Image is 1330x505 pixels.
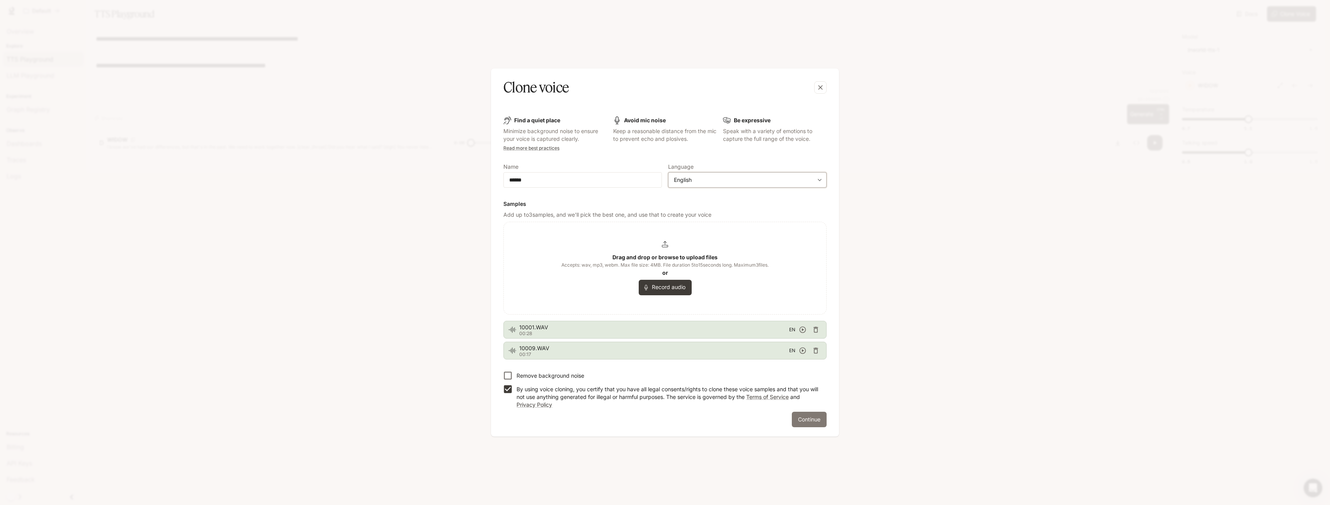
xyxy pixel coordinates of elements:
a: Privacy Policy [517,401,552,408]
span: EN [789,326,795,334]
a: Terms of Service [746,394,789,400]
h5: Clone voice [503,78,569,97]
button: Continue [792,412,827,427]
span: EN [789,347,795,354]
span: 10001.WAV [519,324,789,331]
p: Remove background noise [517,372,584,380]
b: or [662,269,668,276]
p: Add up to 3 samples, and we'll pick the best one, and use that to create your voice [503,211,827,219]
p: Minimize background noise to ensure your voice is captured clearly. [503,127,607,143]
b: Drag and drop or browse to upload files [612,254,718,260]
div: English [674,176,814,184]
button: Record audio [639,280,692,295]
p: Name [503,164,518,169]
p: Speak with a variety of emotions to capture the full range of the voice. [723,127,827,143]
b: Be expressive [734,117,771,123]
p: By using voice cloning, you certify that you have all legal consents/rights to clone these voice ... [517,385,820,409]
span: 10009.WAV [519,344,789,352]
h6: Samples [503,200,827,208]
b: Avoid mic noise [624,117,666,123]
b: Find a quiet place [514,117,560,123]
a: Read more best practices [503,145,559,151]
p: Keep a reasonable distance from the mic to prevent echo and plosives. [613,127,717,143]
p: 00:17 [519,352,789,357]
span: Accepts: wav, mp3, webm. Max file size: 4MB. File duration 5 to 15 seconds long. Maximum 3 files. [561,261,769,269]
p: 00:28 [519,331,789,336]
p: Language [668,164,694,169]
div: English [668,176,826,184]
